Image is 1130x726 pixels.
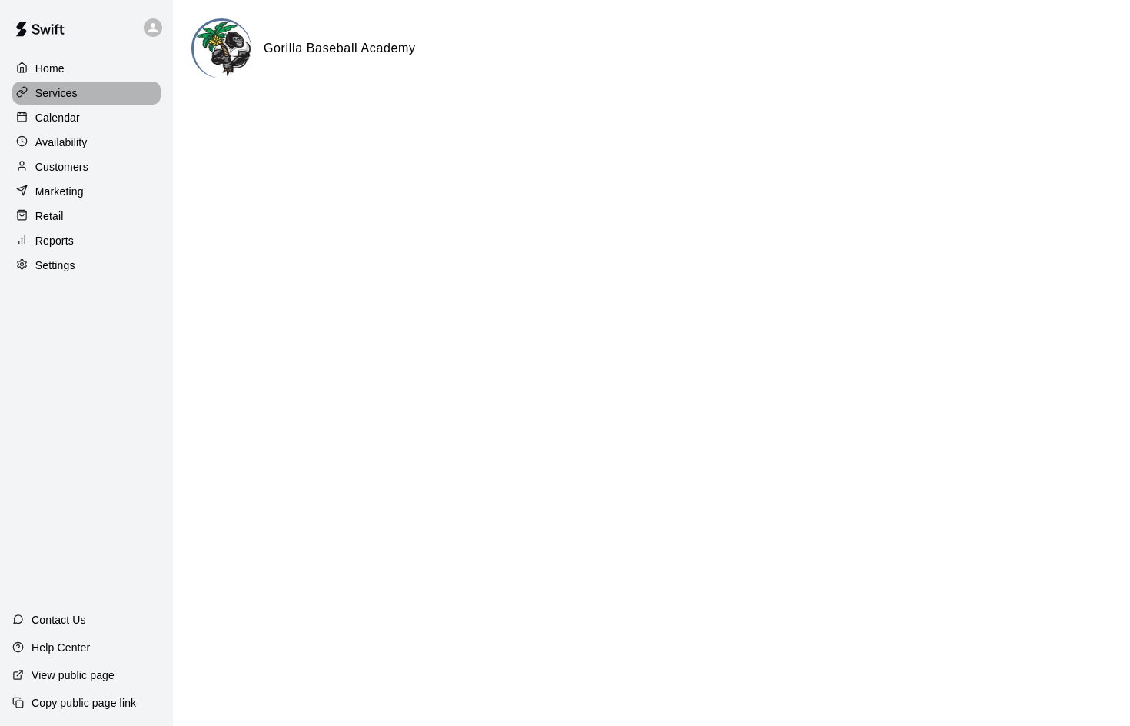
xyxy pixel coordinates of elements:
[12,131,161,154] a: Availability
[264,38,416,58] h6: Gorilla Baseball Academy
[35,258,75,273] p: Settings
[35,61,65,76] p: Home
[32,640,90,655] p: Help Center
[35,208,64,224] p: Retail
[35,159,88,175] p: Customers
[12,229,161,252] a: Reports
[12,82,161,105] a: Services
[12,180,161,203] a: Marketing
[35,110,80,125] p: Calendar
[32,668,115,683] p: View public page
[35,184,84,199] p: Marketing
[32,695,136,711] p: Copy public page link
[35,135,88,150] p: Availability
[12,106,161,129] a: Calendar
[35,85,78,101] p: Services
[12,254,161,277] a: Settings
[12,57,161,80] a: Home
[35,233,74,248] p: Reports
[194,21,251,78] img: Gorilla Baseball Academy logo
[32,612,86,628] p: Contact Us
[12,155,161,178] a: Customers
[12,205,161,228] a: Retail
